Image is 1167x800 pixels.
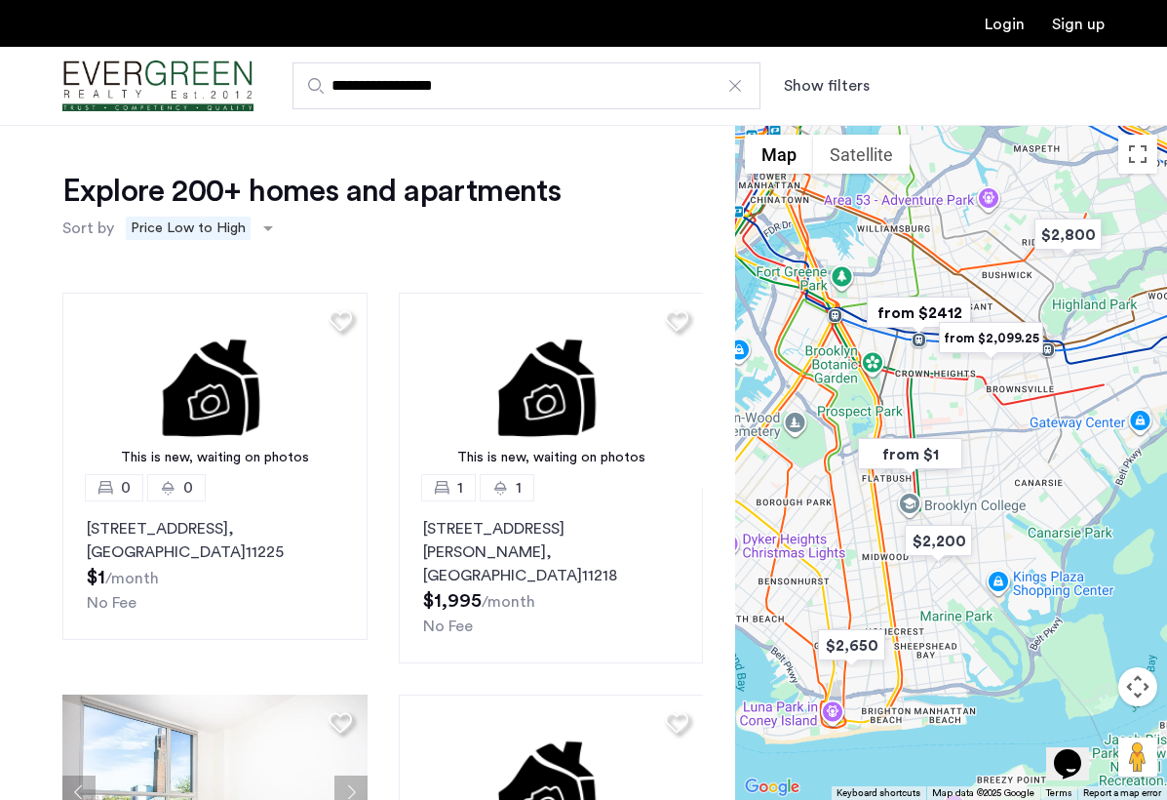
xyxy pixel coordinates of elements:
[1027,213,1109,257] div: $2,800
[292,62,760,109] input: Apartment Search
[62,293,368,488] a: This is new, waiting on photos
[423,517,680,587] p: [STREET_ADDRESS][PERSON_NAME] 11218
[740,775,804,800] a: Open this area in Google Maps (opens a new window)
[62,50,253,123] img: logo
[836,786,920,800] button: Keyboard shortcuts
[516,476,522,500] span: 1
[1083,786,1161,800] a: Report a map error
[62,50,253,123] a: Cazamio Logo
[87,517,343,564] p: [STREET_ADDRESS] 11225
[119,211,283,246] ng-select: sort-apartment
[62,293,368,488] img: 1.gif
[1052,17,1105,32] a: Registration
[105,571,159,586] sub: /month
[1118,738,1157,777] button: Drag Pegman onto the map to open Street View
[87,568,105,587] span: $1
[126,217,251,240] span: Price Low to High
[985,17,1025,32] a: Login
[932,788,1034,798] span: Map data ©2025 Google
[423,591,482,611] span: $1,995
[1046,722,1109,780] iframe: chat widget
[810,623,893,667] div: $2,650
[897,519,980,563] div: $2,200
[1118,135,1157,174] button: Toggle fullscreen view
[183,476,193,500] span: 0
[408,448,694,468] div: This is new, waiting on photos
[62,488,368,640] a: 00[STREET_ADDRESS], [GEOGRAPHIC_DATA]11225No Fee
[72,448,358,468] div: This is new, waiting on photos
[399,488,704,663] a: 11[STREET_ADDRESS][PERSON_NAME], [GEOGRAPHIC_DATA]11218No Fee
[784,74,870,98] button: Show or hide filters
[62,217,114,240] label: Sort by
[121,476,131,500] span: 0
[482,594,535,610] sub: /month
[1118,667,1157,706] button: Map camera controls
[1046,786,1071,800] a: Terms (opens in new tab)
[931,316,1051,360] div: from $2,099.25
[740,775,804,800] img: Google
[62,172,561,211] h1: Explore 200+ homes and apartments
[399,293,704,488] a: This is new, waiting on photos
[813,135,910,174] button: Show satellite imagery
[87,595,136,611] span: No Fee
[457,476,463,500] span: 1
[745,135,813,174] button: Show street map
[850,432,970,476] div: from $1
[859,291,979,335] div: from $2412
[399,293,704,488] img: 1.gif
[423,619,473,634] span: No Fee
